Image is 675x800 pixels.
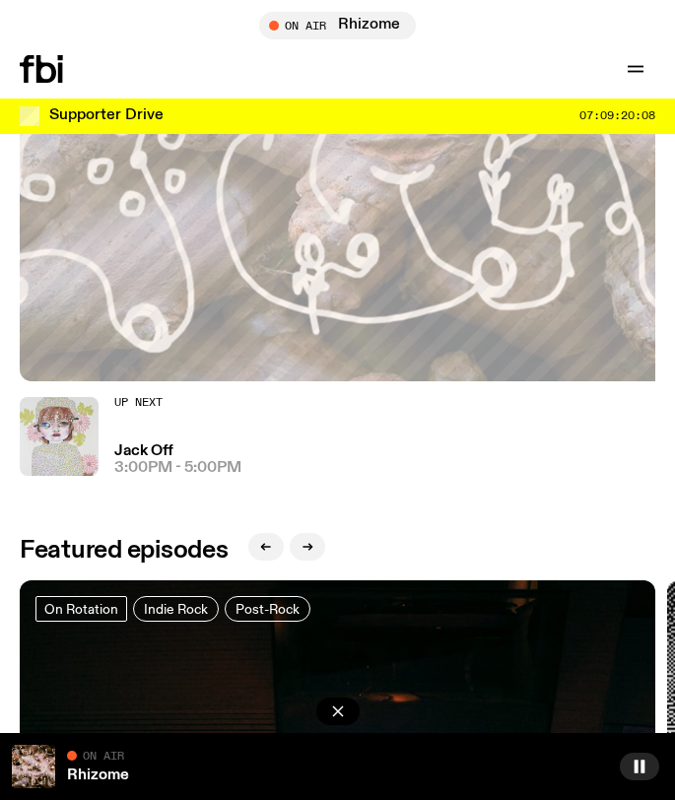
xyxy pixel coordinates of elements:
a: On Rotation [35,596,127,622]
h3: Supporter Drive [49,108,164,123]
a: Indie Rock [133,596,219,622]
span: 3:00pm - 5:00pm [114,461,241,476]
span: 07:09:20:08 [579,110,655,121]
h2: Up Next [114,397,241,408]
h2: Featured episodes [20,540,229,563]
a: Rhizome [67,767,129,783]
span: Indie Rock [144,601,208,616]
img: a dotty lady cuddling her cat amongst flowers [20,397,99,476]
img: A close up picture of a bunch of ginger roots. Yellow squiggles with arrows, hearts and dots are ... [12,745,55,788]
a: Post-Rock [225,596,310,622]
span: On Air [83,749,124,762]
a: Jack Off [114,444,173,459]
button: On AirRhizome [259,12,416,39]
span: On Rotation [44,601,118,616]
span: Post-Rock [236,601,300,616]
